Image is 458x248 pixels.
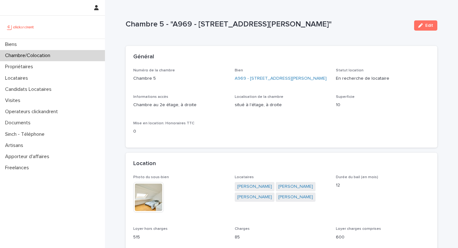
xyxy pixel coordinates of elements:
p: Chambre/Colocation [3,53,55,59]
p: En recherche de locataire [336,75,430,82]
p: Freelances [3,165,34,171]
span: Mise en location: Honoraires TTC [133,121,194,125]
span: Superficie [336,95,355,99]
span: Locataires [235,175,254,179]
a: A969 - [STREET_ADDRESS][PERSON_NAME] [235,75,327,82]
p: 10 [336,102,430,108]
p: Locataires [3,75,33,81]
span: Photo du sous-bien [133,175,169,179]
a: [PERSON_NAME] [278,194,313,201]
a: [PERSON_NAME] [278,183,313,190]
h2: Location [133,160,156,167]
p: Chambre 5 [133,75,227,82]
p: 0 [133,128,227,135]
p: Apporteur d'affaires [3,154,54,160]
p: Operateurs clickandrent [3,109,63,115]
p: Chambre 5 - "A969 - [STREET_ADDRESS][PERSON_NAME]" [126,20,409,29]
p: situé à l'étage, à droite [235,102,329,108]
span: Localisation de la chambre [235,95,283,99]
p: 600 [336,234,430,241]
span: Numéro de la chambre [133,69,175,72]
span: Informations accès [133,95,168,99]
img: UCB0brd3T0yccxBKYDjQ [5,21,36,33]
p: Propriétaires [3,64,38,70]
button: Edit [414,20,437,31]
span: Statut location [336,69,364,72]
a: [PERSON_NAME] [237,194,272,201]
p: Artisans [3,142,28,149]
span: Durée du bail (en mois) [336,175,378,179]
span: Charges [235,227,250,231]
p: 85 [235,234,329,241]
p: 12 [336,182,430,189]
p: Chambre au 2e étage, à droite [133,102,227,108]
p: Biens [3,41,22,47]
p: Visites [3,98,25,104]
span: Loyer charges comprises [336,227,381,231]
span: Bien [235,69,243,72]
h2: Général [133,54,154,61]
p: Documents [3,120,36,126]
span: Edit [425,23,433,28]
a: [PERSON_NAME] [237,183,272,190]
p: 515 [133,234,227,241]
span: Loyer hors charges [133,227,168,231]
p: Candidats Locataires [3,86,57,92]
p: Sinch - Téléphone [3,131,50,137]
